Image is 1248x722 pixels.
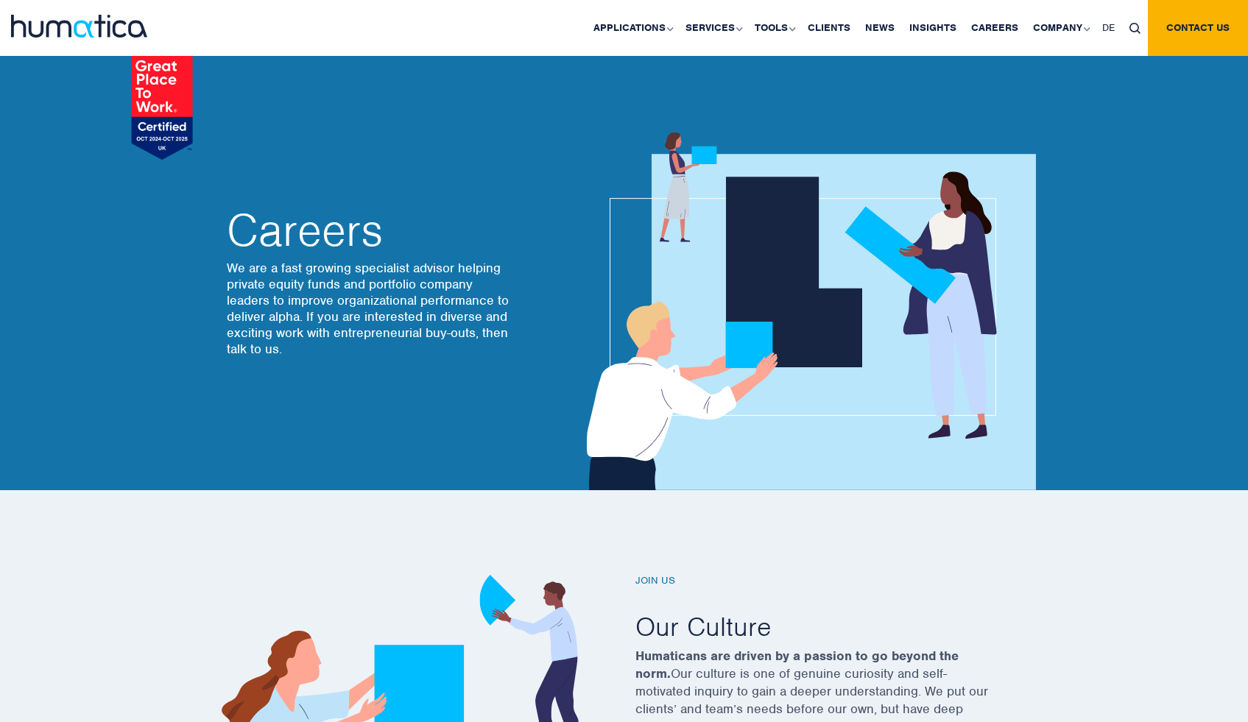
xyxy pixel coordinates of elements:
[1129,23,1141,34] img: search_icon
[573,132,1036,490] img: about_banner1
[1102,21,1115,34] span: DE
[635,575,1033,587] h6: Join us
[635,609,1033,643] h2: Our Culture
[11,15,147,38] img: logo
[227,260,514,357] p: We are a fast growing specialist advisor helping private equity funds and portfolio company leade...
[635,648,959,682] strong: Humaticans are driven by a passion to go beyond the norm.
[227,208,514,252] h2: Careers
